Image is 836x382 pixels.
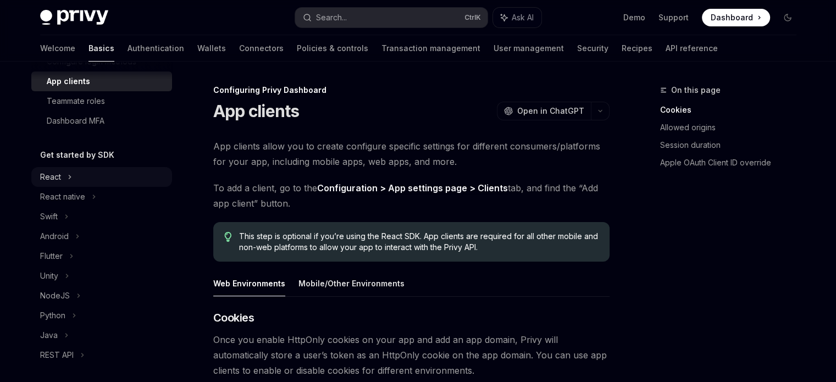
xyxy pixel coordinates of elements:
[493,8,541,27] button: Ask AI
[197,35,226,62] a: Wallets
[128,35,184,62] a: Authentication
[31,71,172,91] a: App clients
[40,170,61,184] div: React
[213,310,254,325] span: Cookies
[622,35,652,62] a: Recipes
[47,95,105,108] div: Teammate roles
[297,35,368,62] a: Policies & controls
[213,180,610,211] span: To add a client, go to the tab, and find the “Add app client” button.
[660,101,805,119] a: Cookies
[40,309,65,322] div: Python
[213,85,610,96] div: Configuring Privy Dashboard
[494,35,564,62] a: User management
[213,139,610,169] span: App clients allow you to create configure specific settings for different consumers/platforms for...
[47,114,104,128] div: Dashboard MFA
[711,12,753,23] span: Dashboard
[666,35,718,62] a: API reference
[316,11,347,24] div: Search...
[623,12,645,23] a: Demo
[40,35,75,62] a: Welcome
[660,154,805,171] a: Apple OAuth Client ID override
[298,270,405,296] button: Mobile/Other Environments
[660,119,805,136] a: Allowed origins
[40,289,70,302] div: NodeJS
[40,250,63,263] div: Flutter
[213,101,300,121] h1: App clients
[40,329,58,342] div: Java
[497,102,591,120] button: Open in ChatGPT
[40,10,108,25] img: dark logo
[317,182,508,194] a: Configuration > App settings page > Clients
[40,269,58,283] div: Unity
[213,332,610,378] span: Once you enable HttpOnly cookies on your app and add an app domain, Privy will automatically stor...
[779,9,796,26] button: Toggle dark mode
[40,230,69,243] div: Android
[239,231,598,253] span: This step is optional if you’re using the React SDK. App clients are required for all other mobil...
[658,12,689,23] a: Support
[47,75,90,88] div: App clients
[239,35,284,62] a: Connectors
[671,84,721,97] span: On this page
[464,13,481,22] span: Ctrl K
[31,91,172,111] a: Teammate roles
[577,35,608,62] a: Security
[40,210,58,223] div: Swift
[517,106,584,117] span: Open in ChatGPT
[381,35,480,62] a: Transaction management
[295,8,488,27] button: Search...CtrlK
[512,12,534,23] span: Ask AI
[40,148,114,162] h5: Get started by SDK
[88,35,114,62] a: Basics
[40,190,85,203] div: React native
[660,136,805,154] a: Session duration
[224,232,232,242] svg: Tip
[213,270,285,296] button: Web Environments
[31,111,172,131] a: Dashboard MFA
[40,348,74,362] div: REST API
[702,9,770,26] a: Dashboard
